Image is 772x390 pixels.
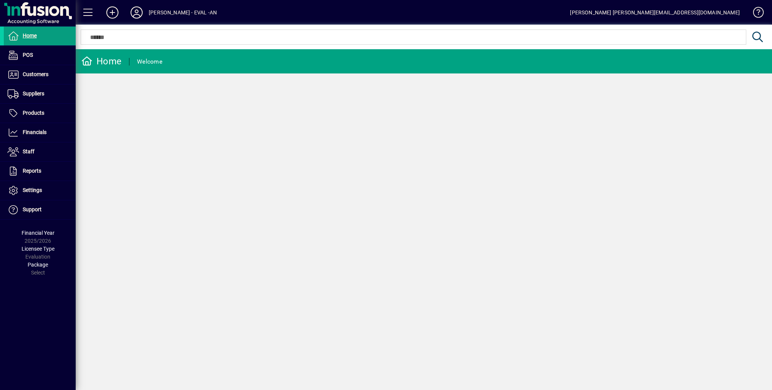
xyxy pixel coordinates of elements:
[100,6,125,19] button: Add
[4,84,76,103] a: Suppliers
[81,55,121,67] div: Home
[4,65,76,84] a: Customers
[23,129,47,135] span: Financials
[4,104,76,123] a: Products
[23,90,44,97] span: Suppliers
[23,52,33,58] span: POS
[137,56,162,68] div: Welcome
[22,230,54,236] span: Financial Year
[23,148,34,154] span: Staff
[23,110,44,116] span: Products
[570,6,740,19] div: [PERSON_NAME] [PERSON_NAME][EMAIL_ADDRESS][DOMAIN_NAME]
[4,46,76,65] a: POS
[149,6,217,19] div: [PERSON_NAME] - EVAL -AN
[4,162,76,181] a: Reports
[4,123,76,142] a: Financials
[23,168,41,174] span: Reports
[28,262,48,268] span: Package
[23,71,48,77] span: Customers
[747,2,763,26] a: Knowledge Base
[4,181,76,200] a: Settings
[125,6,149,19] button: Profile
[4,142,76,161] a: Staff
[4,200,76,219] a: Support
[23,33,37,39] span: Home
[23,187,42,193] span: Settings
[23,206,42,212] span: Support
[22,246,54,252] span: Licensee Type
